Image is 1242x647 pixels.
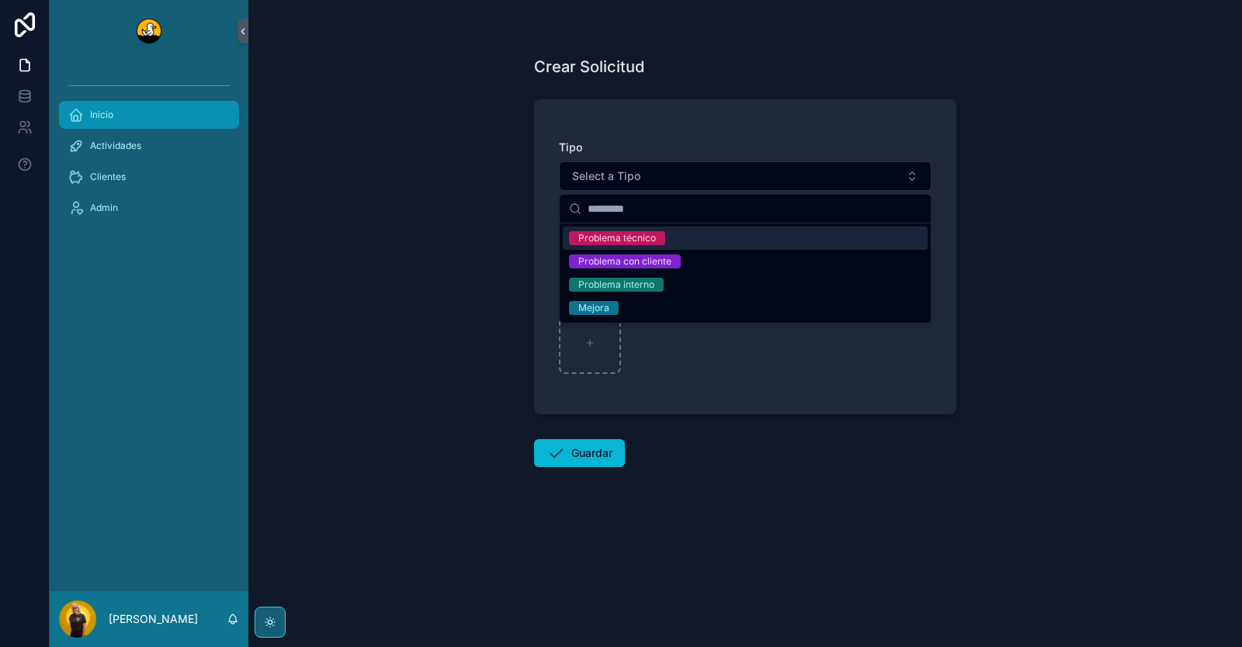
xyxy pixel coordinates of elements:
[59,194,239,222] a: Admin
[90,202,118,214] span: Admin
[59,163,239,191] a: Clientes
[559,140,582,154] span: Tipo
[578,278,654,292] div: Problema interno
[109,611,198,627] p: [PERSON_NAME]
[572,168,640,184] span: Select a Tipo
[534,439,625,467] button: Guardar
[578,301,609,315] div: Mejora
[90,171,126,183] span: Clientes
[578,254,671,268] div: Problema con cliente
[137,19,161,43] img: App logo
[534,56,644,78] h1: Crear Solicitud
[560,223,931,323] div: Suggestions
[578,231,656,245] div: Problema técnico
[90,109,113,121] span: Inicio
[90,140,141,152] span: Actividades
[59,132,239,160] a: Actividades
[59,101,239,129] a: Inicio
[559,161,931,191] button: Select Button
[50,62,248,242] div: scrollable content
